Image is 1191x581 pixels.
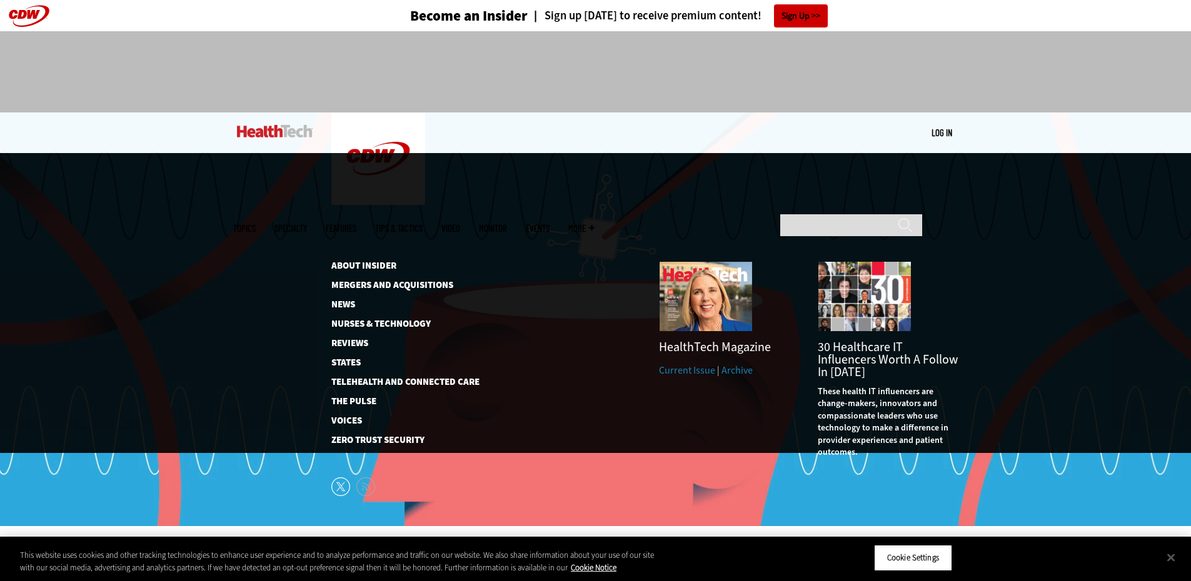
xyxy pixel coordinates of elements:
a: Zero Trust Security [331,435,478,445]
div: User menu [932,126,952,139]
h3: Become an Insider [410,9,528,23]
a: Voices [331,416,460,425]
img: collage of influencers [818,261,912,332]
a: Sign Up [774,4,828,27]
img: Home [237,125,313,137]
span: | [717,364,720,377]
a: Nurses & Technology [331,319,460,329]
a: Become an Insider [363,9,528,23]
a: Sign up [DATE] to receive premium content! [528,10,761,22]
button: Close [1157,544,1185,571]
a: Mergers and Acquisitions [331,281,460,290]
a: Archive [721,364,753,377]
h3: HealthTech Magazine [659,341,799,354]
img: Summer 2025 cover [659,261,753,332]
div: This website uses cookies and other tracking technologies to enhance user experience and to analy... [20,549,655,574]
a: Telehealth and Connected Care [331,377,460,387]
a: Current Issue [659,364,715,377]
a: The Pulse [331,397,460,406]
a: Log in [932,127,952,138]
a: More information about your privacy [571,562,616,573]
iframe: advertisement [368,44,823,100]
a: States [331,358,460,367]
a: Reviews [331,339,460,348]
p: These health IT influencers are change-makers, innovators and compassionate leaders who use techn... [818,385,958,459]
button: Cookie Settings [874,545,952,571]
a: 30 Healthcare IT Influencers Worth a Follow in [DATE] [818,339,958,380]
a: News [331,300,460,309]
a: About Insider [331,261,460,271]
img: Home [331,112,425,205]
